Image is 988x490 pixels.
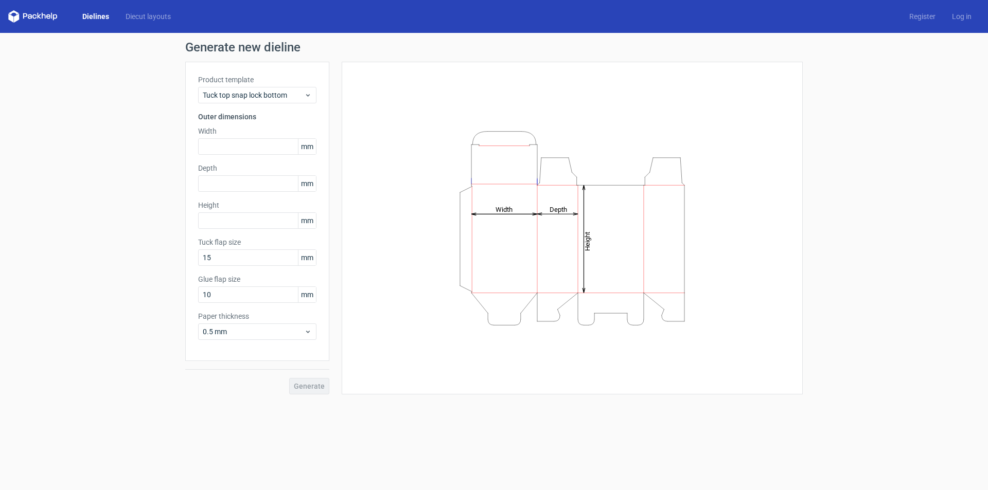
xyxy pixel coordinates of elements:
a: Register [901,11,944,22]
h1: Generate new dieline [185,41,803,53]
a: Dielines [74,11,117,22]
label: Paper thickness [198,311,316,321]
span: Tuck top snap lock bottom [203,90,304,100]
span: mm [298,250,316,265]
span: mm [298,287,316,302]
label: Glue flap size [198,274,316,284]
a: Diecut layouts [117,11,179,22]
tspan: Height [584,231,591,250]
h3: Outer dimensions [198,112,316,122]
tspan: Width [496,205,513,213]
label: Tuck flap size [198,237,316,247]
label: Depth [198,163,316,173]
a: Log in [944,11,980,22]
label: Width [198,126,316,136]
span: mm [298,213,316,228]
span: mm [298,176,316,191]
label: Product template [198,75,316,85]
span: 0.5 mm [203,326,304,337]
label: Height [198,200,316,210]
tspan: Depth [550,205,567,213]
span: mm [298,139,316,154]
